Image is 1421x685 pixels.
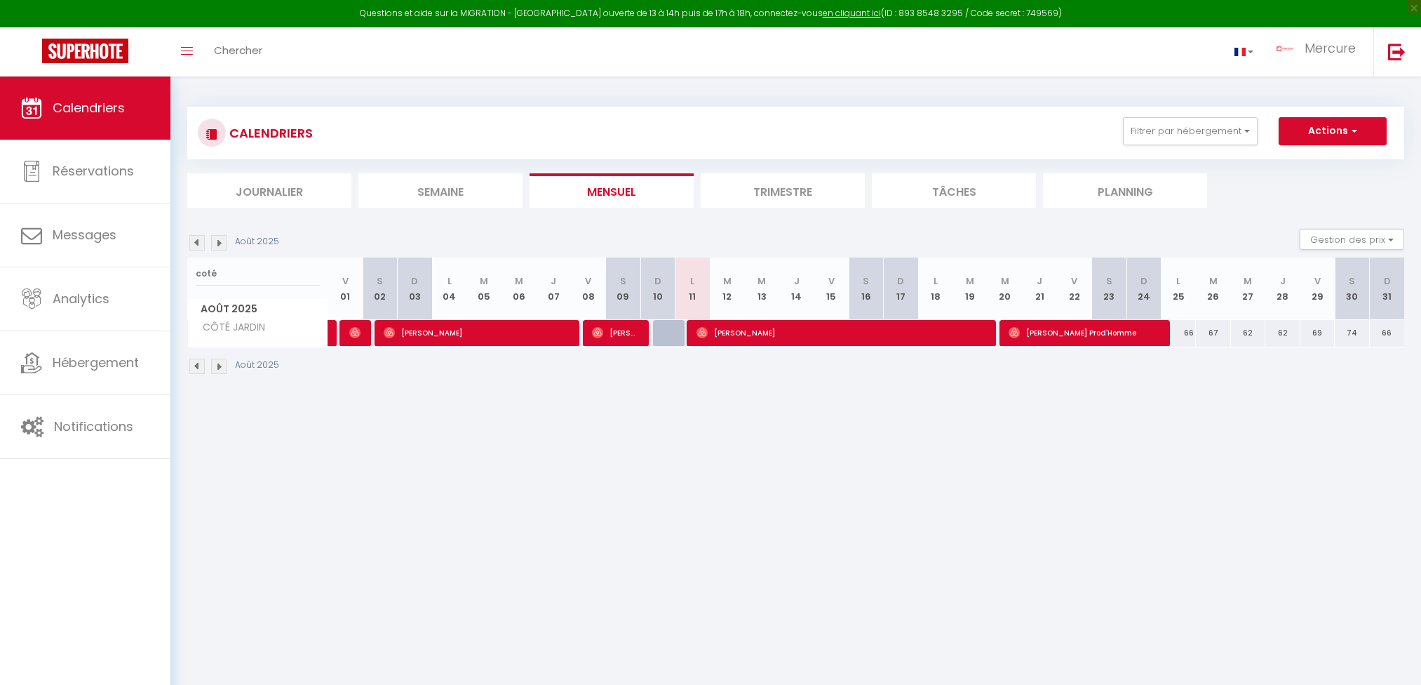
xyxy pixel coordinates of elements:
abbr: J [1037,274,1042,288]
th: 12 [710,258,745,320]
iframe: LiveChat chat widget [1362,626,1421,685]
li: Planning [1043,173,1207,208]
abbr: M [723,274,732,288]
th: 17 [884,258,919,320]
th: 15 [814,258,849,320]
div: 62 [1265,320,1300,346]
th: 16 [849,258,884,320]
th: 09 [606,258,641,320]
abbr: J [794,274,800,288]
li: Journalier [187,173,351,208]
p: Août 2025 [235,359,279,372]
li: Tâches [872,173,1036,208]
span: [PERSON_NAME] [349,319,361,346]
abbr: M [515,274,523,288]
th: 20 [988,258,1023,320]
abbr: V [342,274,349,288]
abbr: J [1280,274,1286,288]
th: 11 [675,258,710,320]
th: 29 [1300,258,1335,320]
a: Chercher [203,27,273,77]
div: 66 [1370,320,1405,346]
div: 62 [1231,320,1266,346]
a: ... Mercure [1264,27,1373,77]
div: 74 [1335,320,1370,346]
th: 27 [1231,258,1266,320]
th: 18 [918,258,953,320]
span: Notifications [54,418,133,435]
abbr: S [863,274,869,288]
abbr: D [1140,274,1147,288]
th: 19 [953,258,988,320]
abbr: M [480,274,488,288]
button: Filtrer par hébergement [1123,117,1258,145]
span: [PERSON_NAME] Prod'Homme [1009,319,1161,346]
th: 21 [1023,258,1058,320]
th: 02 [363,258,398,320]
span: Analytics [53,290,109,307]
a: en cliquant ici [823,7,881,19]
img: logout [1388,43,1406,60]
img: Super Booking [42,39,128,63]
th: 03 [398,258,433,320]
abbr: L [447,274,452,288]
span: Hébergement [53,354,139,371]
span: Août 2025 [188,299,328,319]
span: Messages [53,226,116,244]
abbr: V [828,274,835,288]
th: 23 [1092,258,1127,320]
abbr: M [966,274,974,288]
img: ... [1274,46,1295,52]
span: [PERSON_NAME] [592,319,639,346]
abbr: L [934,274,938,288]
abbr: M [757,274,766,288]
th: 04 [432,258,467,320]
th: 26 [1196,258,1231,320]
abbr: M [1209,274,1218,288]
span: Réservations [53,162,134,180]
span: Calendriers [53,99,125,117]
th: 07 [537,258,572,320]
abbr: M [1244,274,1252,288]
th: 06 [501,258,537,320]
span: [PERSON_NAME] [384,319,571,346]
abbr: D [654,274,661,288]
abbr: V [1071,274,1077,288]
div: 69 [1300,320,1335,346]
abbr: M [1001,274,1009,288]
th: 08 [571,258,606,320]
th: 01 [328,258,363,320]
div: 67 [1196,320,1231,346]
input: Rechercher un logement... [196,261,320,286]
span: [PERSON_NAME] [696,319,989,346]
abbr: S [377,274,383,288]
abbr: S [620,274,626,288]
abbr: V [585,274,591,288]
h3: CALENDRIERS [226,117,313,149]
span: CÔTÉ JARDIN [190,320,269,335]
li: Semaine [358,173,523,208]
abbr: S [1349,274,1355,288]
th: 28 [1265,258,1300,320]
abbr: L [690,274,694,288]
p: Août 2025 [235,235,279,248]
abbr: D [897,274,904,288]
th: 31 [1370,258,1405,320]
abbr: D [411,274,418,288]
th: 22 [1057,258,1092,320]
abbr: L [1176,274,1180,288]
abbr: J [551,274,556,288]
span: Mercure [1305,39,1356,57]
li: Mensuel [530,173,694,208]
th: 05 [467,258,502,320]
th: 10 [640,258,675,320]
th: 14 [779,258,814,320]
th: 13 [745,258,780,320]
button: Actions [1279,117,1387,145]
th: 25 [1161,258,1197,320]
div: 66 [1161,320,1197,346]
th: 24 [1126,258,1161,320]
li: Trimestre [701,173,865,208]
abbr: S [1106,274,1112,288]
abbr: D [1384,274,1391,288]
